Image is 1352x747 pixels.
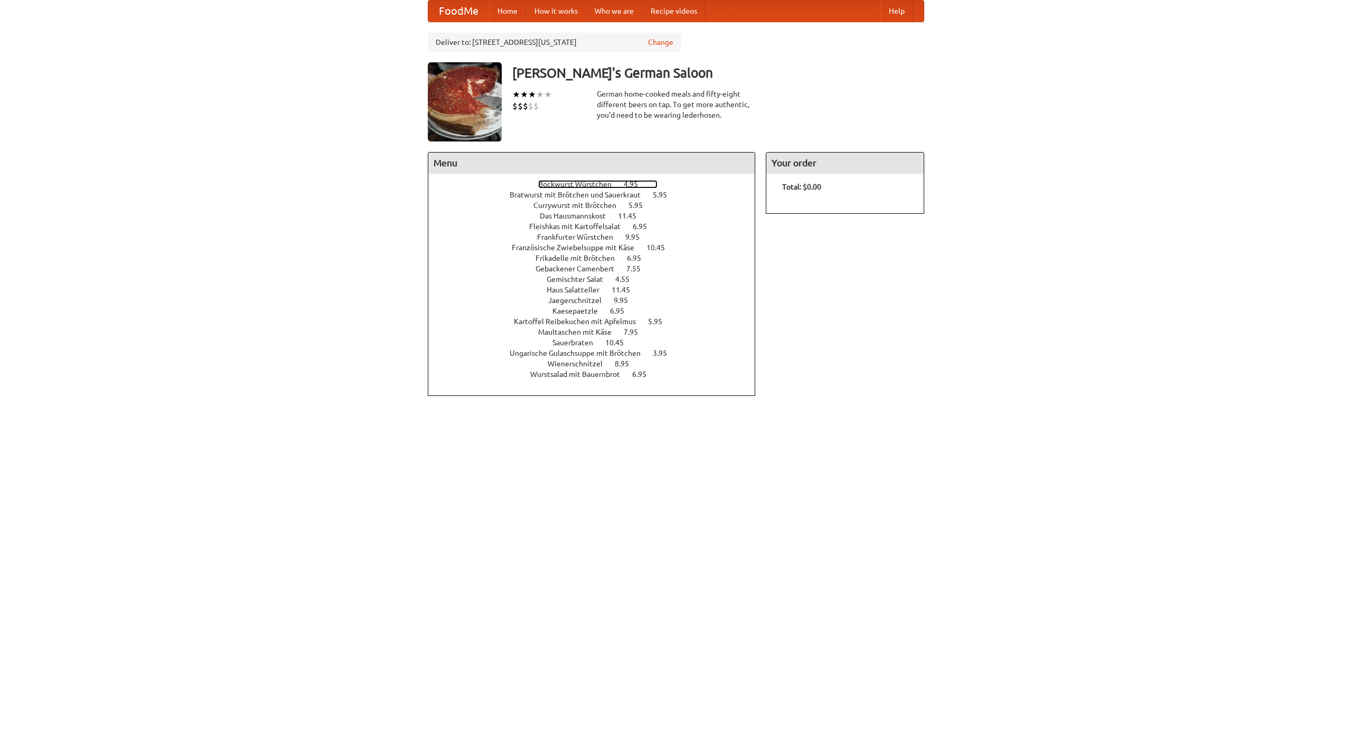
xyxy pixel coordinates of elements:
[540,212,656,220] a: Das Hausmannskost 11.45
[523,100,528,112] li: $
[880,1,913,22] a: Help
[530,370,631,379] span: Wurstsalad mit Bauernbrot
[514,317,682,326] a: Kartoffel Reibekuchen mit Apfelmus 5.95
[510,349,687,357] a: Ungarische Gulaschsuppe mit Brötchen 3.95
[648,317,673,326] span: 5.95
[614,296,639,305] span: 9.95
[544,89,552,100] li: ★
[552,338,604,347] span: Sauerbraten
[552,338,643,347] a: Sauerbraten 10.45
[428,153,755,174] h4: Menu
[537,233,624,241] span: Frankfurter Würstchen
[548,296,647,305] a: Jaegerschnitzel 9.95
[648,37,673,48] a: Change
[653,349,678,357] span: 3.95
[547,275,614,283] span: Gemischter Salat
[548,360,649,368] a: Wienerschnitzel 8.95
[540,212,616,220] span: Das Hausmannskost
[526,1,586,22] a: How it works
[512,243,684,252] a: Französische Zwiebelsuppe mit Käse 10.45
[536,89,544,100] li: ★
[625,233,650,241] span: 9.95
[618,212,647,220] span: 11.45
[536,254,661,262] a: Frikadelle mit Brötchen 6.95
[547,286,610,294] span: Haus Salatteller
[533,201,662,210] a: Currywurst mit Brötchen 5.95
[536,264,625,273] span: Gebackener Camenbert
[510,191,651,199] span: Bratwurst mit Brötchen und Sauerkraut
[548,296,612,305] span: Jaegerschnitzel
[552,307,608,315] span: Kaesepaetzle
[518,100,523,112] li: $
[528,89,536,100] li: ★
[536,264,660,273] a: Gebackener Camenbert 7.55
[653,191,678,199] span: 5.95
[547,275,649,283] a: Gemischter Salat 4.55
[633,222,658,231] span: 6.95
[605,338,634,347] span: 10.45
[628,201,653,210] span: 5.95
[615,360,640,368] span: 8.95
[610,307,635,315] span: 6.95
[512,243,645,252] span: Französische Zwiebelsuppe mit Käse
[632,370,657,379] span: 6.95
[529,222,631,231] span: Fleishkas mit Kartoffelsalat
[624,180,649,188] span: 4.95
[428,62,502,141] img: angular.jpg
[533,100,539,112] li: $
[538,328,658,336] a: Maultaschen mit Käse 7.95
[597,89,755,120] div: German home-cooked meals and fifty-eight different beers on tap. To get more authentic, you'd nee...
[766,153,924,174] h4: Your order
[615,275,640,283] span: 4.55
[489,1,526,22] a: Home
[626,264,651,273] span: 7.55
[529,222,666,231] a: Fleishkas mit Kartoffelsalat 6.95
[642,1,706,22] a: Recipe videos
[510,349,651,357] span: Ungarische Gulaschsuppe mit Brötchen
[548,360,613,368] span: Wienerschnitzel
[538,328,622,336] span: Maultaschen mit Käse
[547,286,650,294] a: Haus Salatteller 11.45
[428,33,681,52] div: Deliver to: [STREET_ADDRESS][US_STATE]
[612,286,641,294] span: 11.45
[530,370,666,379] a: Wurstsalad mit Bauernbrot 6.95
[646,243,675,252] span: 10.45
[512,100,518,112] li: $
[512,89,520,100] li: ★
[533,201,627,210] span: Currywurst mit Brötchen
[512,62,924,83] h3: [PERSON_NAME]'s German Saloon
[552,307,644,315] a: Kaesepaetzle 6.95
[528,100,533,112] li: $
[510,191,687,199] a: Bratwurst mit Brötchen und Sauerkraut 5.95
[586,1,642,22] a: Who we are
[520,89,528,100] li: ★
[537,233,659,241] a: Frankfurter Würstchen 9.95
[428,1,489,22] a: FoodMe
[627,254,652,262] span: 6.95
[514,317,646,326] span: Kartoffel Reibekuchen mit Apfelmus
[624,328,649,336] span: 7.95
[538,180,622,188] span: Bockwurst Würstchen
[536,254,625,262] span: Frikadelle mit Brötchen
[538,180,658,188] a: Bockwurst Würstchen 4.95
[782,183,821,191] b: Total: $0.00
